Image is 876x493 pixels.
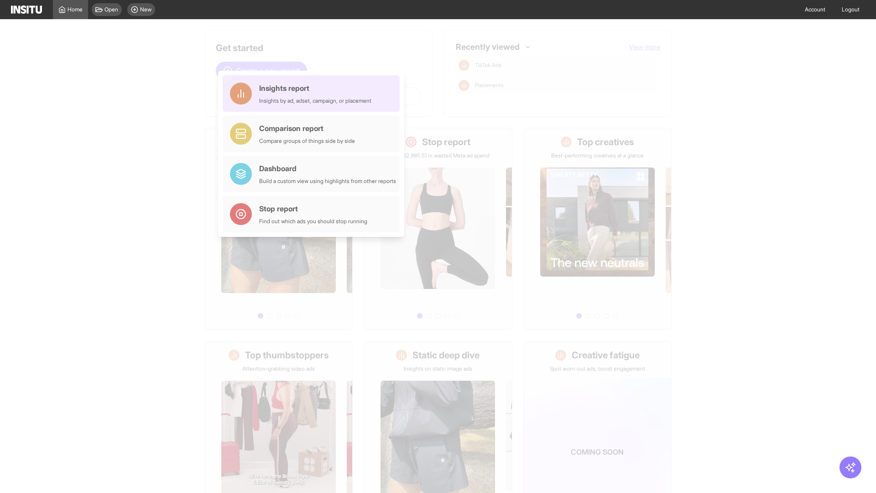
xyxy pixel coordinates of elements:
[68,6,83,13] span: Home
[259,97,371,105] div: Insights by ad, adset, campaign, or placement
[259,203,367,214] div: Stop report
[259,137,355,145] div: Compare groups of things side by side
[259,163,396,174] div: Dashboard
[140,6,151,13] span: New
[11,5,42,14] img: Logo
[259,83,371,94] div: Insights report
[259,178,396,185] div: Build a custom view using highlights from other reports
[259,123,355,134] div: Comparison report
[104,6,118,13] span: Open
[259,218,367,225] div: Find out which ads you should stop running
